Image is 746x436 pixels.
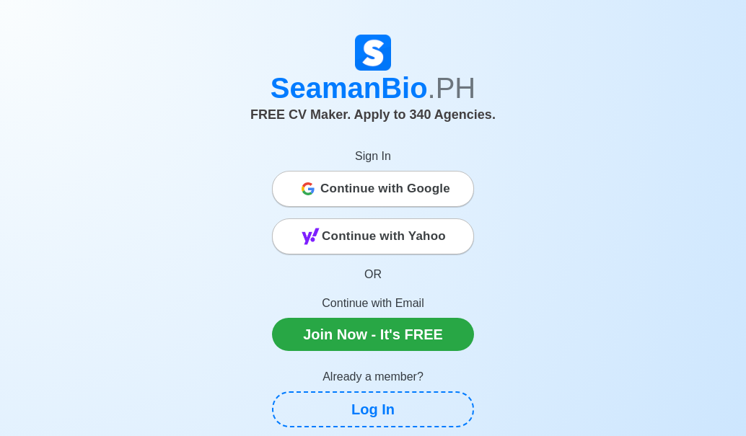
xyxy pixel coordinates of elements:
button: Continue with Yahoo [272,218,474,254]
a: Log In [272,391,474,427]
img: Logo [355,35,391,71]
span: Continue with Google [320,174,450,203]
p: Continue with Email [272,295,474,312]
p: Sign In [272,148,474,165]
p: Already a member? [272,368,474,386]
span: Continue with Yahoo [322,222,446,251]
p: OR [272,266,474,283]
span: FREE CV Maker. Apply to 340 Agencies. [250,107,496,122]
span: .PH [428,72,476,104]
button: Continue with Google [272,171,474,207]
a: Join Now - It's FREE [272,318,474,351]
h1: SeamanBio [38,71,708,105]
